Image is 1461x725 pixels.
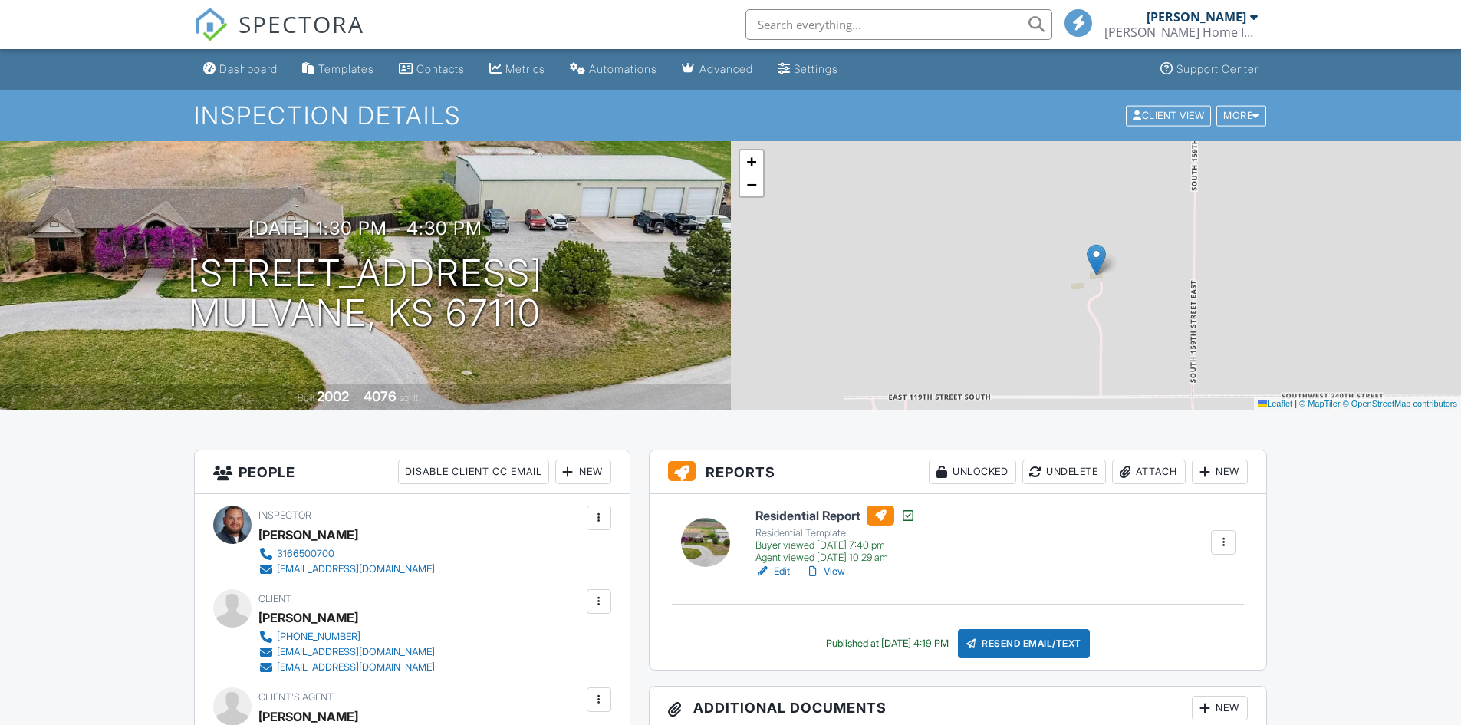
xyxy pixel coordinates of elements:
[1124,109,1215,120] a: Client View
[195,450,630,494] h3: People
[483,55,551,84] a: Metrics
[399,392,420,404] span: sq. ft.
[589,62,657,75] div: Automations
[650,450,1267,494] h3: Reports
[393,55,471,84] a: Contacts
[1192,696,1248,720] div: New
[258,523,358,546] div: [PERSON_NAME]
[398,460,549,484] div: Disable Client CC Email
[188,253,543,334] h1: [STREET_ADDRESS] Mulvane, KS 67110
[1299,399,1341,408] a: © MapTiler
[258,629,435,644] a: [PHONE_NUMBER]
[197,55,284,84] a: Dashboard
[296,55,380,84] a: Templates
[194,8,228,41] img: The Best Home Inspection Software - Spectora
[1087,244,1106,275] img: Marker
[258,606,358,629] div: [PERSON_NAME]
[740,173,763,196] a: Zoom out
[755,506,916,564] a: Residential Report Residential Template Buyer viewed [DATE] 7:40 pm Agent viewed [DATE] 10:29 am
[219,62,278,75] div: Dashboard
[772,55,844,84] a: Settings
[277,548,334,560] div: 3166500700
[194,21,364,53] a: SPECTORA
[194,102,1268,129] h1: Inspection Details
[1343,399,1457,408] a: © OpenStreetMap contributors
[1104,25,1258,40] div: Bjostad Home Inspections
[1216,105,1266,126] div: More
[740,150,763,173] a: Zoom in
[505,62,545,75] div: Metrics
[1258,399,1292,408] a: Leaflet
[745,9,1052,40] input: Search everything...
[699,62,753,75] div: Advanced
[258,593,291,605] span: Client
[794,62,838,75] div: Settings
[746,152,756,171] span: +
[1176,62,1259,75] div: Support Center
[416,62,465,75] div: Contacts
[1112,460,1186,484] div: Attach
[564,55,663,84] a: Automations (Basic)
[755,527,916,539] div: Residential Template
[555,460,611,484] div: New
[248,218,482,239] h3: [DATE] 1:30 pm - 4:30 pm
[239,8,364,40] span: SPECTORA
[1126,105,1211,126] div: Client View
[1192,460,1248,484] div: New
[1147,9,1246,25] div: [PERSON_NAME]
[258,546,435,562] a: 3166500700
[258,562,435,577] a: [EMAIL_ADDRESS][DOMAIN_NAME]
[298,392,314,404] span: Built
[1022,460,1106,484] div: Undelete
[277,646,435,658] div: [EMAIL_ADDRESS][DOMAIN_NAME]
[929,460,1016,484] div: Unlocked
[1295,399,1297,408] span: |
[755,564,790,579] a: Edit
[755,539,916,552] div: Buyer viewed [DATE] 7:40 pm
[317,388,349,404] div: 2002
[258,691,334,703] span: Client's Agent
[746,175,756,194] span: −
[258,509,311,521] span: Inspector
[277,661,435,674] div: [EMAIL_ADDRESS][DOMAIN_NAME]
[258,660,435,675] a: [EMAIL_ADDRESS][DOMAIN_NAME]
[755,506,916,526] h6: Residential Report
[318,62,374,75] div: Templates
[258,644,435,660] a: [EMAIL_ADDRESS][DOMAIN_NAME]
[1154,55,1265,84] a: Support Center
[676,55,759,84] a: Advanced
[755,552,916,564] div: Agent viewed [DATE] 10:29 am
[277,563,435,575] div: [EMAIL_ADDRESS][DOMAIN_NAME]
[826,638,949,650] div: Published at [DATE] 4:19 PM
[364,388,397,404] div: 4076
[805,564,845,579] a: View
[958,629,1090,658] div: Resend Email/Text
[277,631,360,643] div: [PHONE_NUMBER]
